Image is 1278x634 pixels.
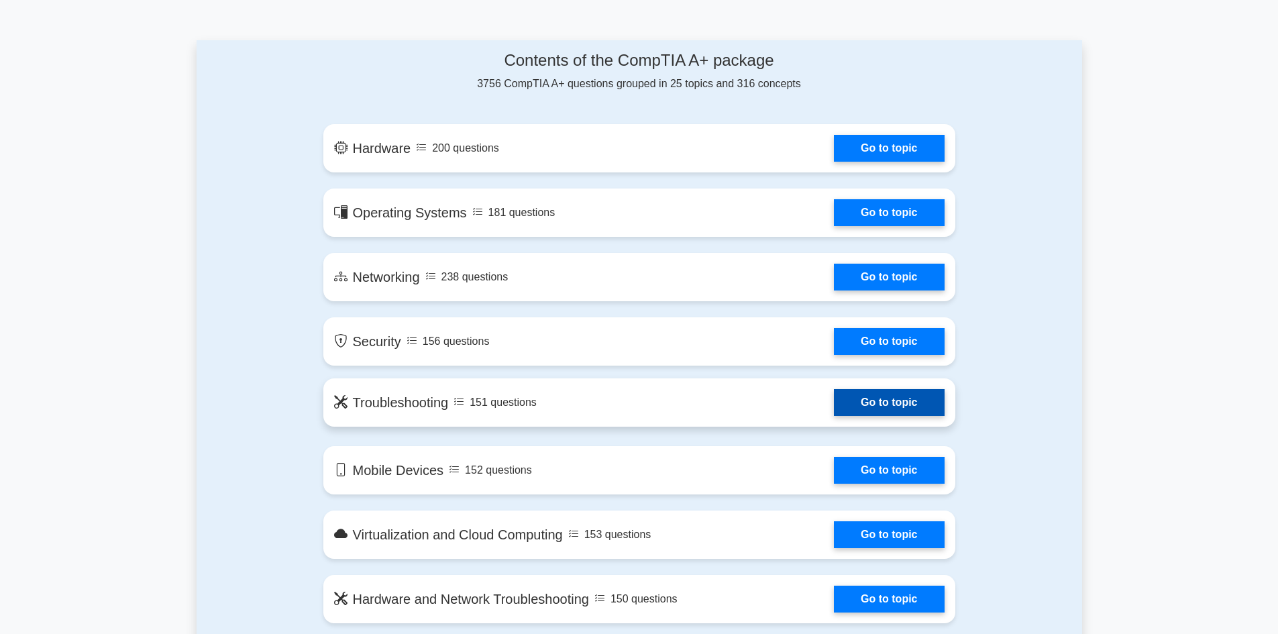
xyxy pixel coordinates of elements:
a: Go to topic [834,328,944,355]
a: Go to topic [834,199,944,226]
a: Go to topic [834,457,944,484]
a: Go to topic [834,586,944,613]
div: 3756 CompTIA A+ questions grouped in 25 topics and 316 concepts [323,51,955,92]
a: Go to topic [834,264,944,290]
a: Go to topic [834,389,944,416]
a: Go to topic [834,135,944,162]
h4: Contents of the CompTIA A+ package [323,51,955,70]
a: Go to topic [834,521,944,548]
